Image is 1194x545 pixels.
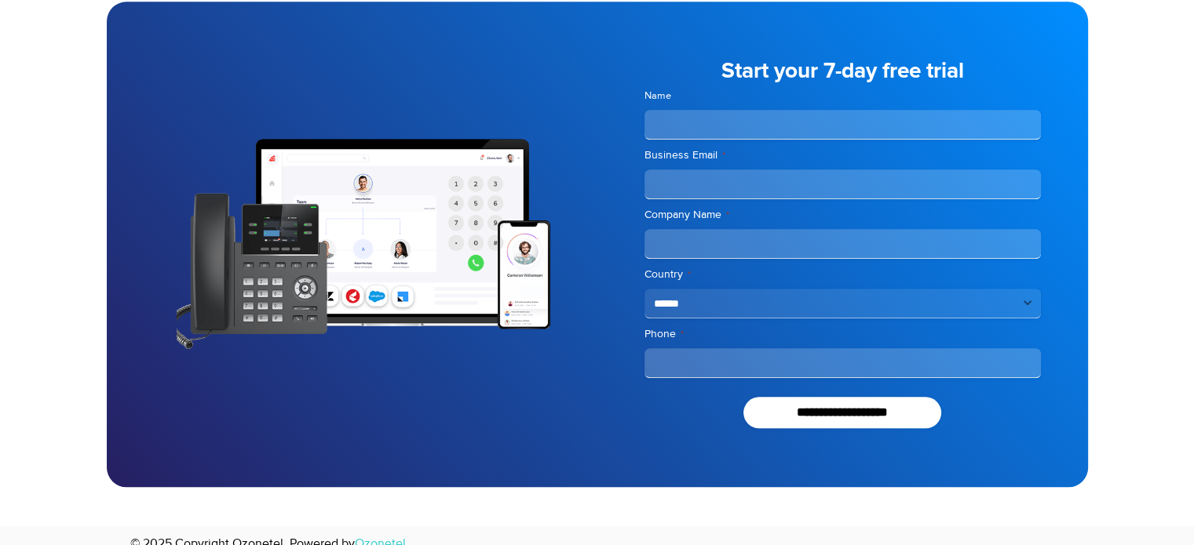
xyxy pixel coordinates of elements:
label: Company Name [644,207,1041,223]
label: Country [644,267,1041,282]
label: Business Email [644,147,1041,163]
h5: Start your 7-day free trial [644,60,1041,82]
label: Name [644,89,1041,104]
label: Phone [644,326,1041,342]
